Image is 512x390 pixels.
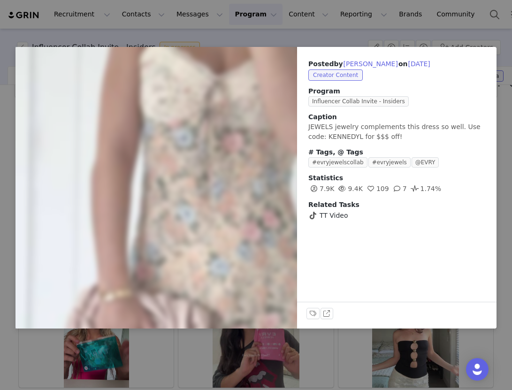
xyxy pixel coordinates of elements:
span: 9.4K [336,185,362,192]
span: 109 [365,185,389,192]
span: Related Tasks [308,201,359,208]
span: @EVRY [412,157,439,168]
span: 1.74% [409,185,441,192]
button: [DATE] [407,58,430,69]
span: # Tags, @ Tags [308,148,363,156]
span: Program [308,86,485,96]
span: TT Video [320,211,348,221]
a: Influencer Collab Invite - Insiders [308,97,413,105]
span: Statistics [308,174,343,182]
span: Caption [308,113,337,121]
span: #evryjewels [368,157,411,168]
span: Influencer Collab Invite - Insiders [308,96,409,107]
span: 7.9K [308,185,334,192]
span: 7 [391,185,407,192]
span: by [334,60,398,68]
div: Open Intercom Messenger [466,358,489,381]
button: [PERSON_NAME] [343,58,398,69]
span: Creator Content [308,69,363,81]
span: #evryjewelscollab [308,157,367,168]
span: Posted on [308,60,431,68]
span: JEWELS jewelry complements this dress so well. Use code: KENNEDYL for $$$ off! [308,123,481,140]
